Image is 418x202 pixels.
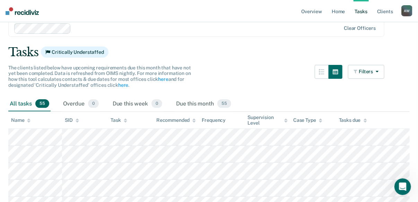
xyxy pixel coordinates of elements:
[11,117,31,123] div: Name
[339,117,367,123] div: Tasks due
[158,76,168,82] a: here
[65,117,79,123] div: SID
[6,7,39,15] img: Recidiviz
[118,82,128,88] a: here
[8,96,51,112] div: All tasks55
[401,5,412,16] div: A W
[111,117,127,123] div: Task
[175,96,233,112] div: Due this month55
[111,96,164,112] div: Due this week0
[293,117,322,123] div: Case Type
[41,47,108,58] span: Critically Understaffed
[394,178,411,195] iframe: Intercom live chat
[35,99,49,108] span: 55
[156,117,196,123] div: Recommended
[401,5,412,16] button: AW
[344,25,376,31] div: Clear officers
[247,115,288,126] div: Supervision Level
[8,45,410,59] div: Tasks
[202,117,226,123] div: Frequency
[8,65,191,88] span: The clients listed below have upcoming requirements due this month that have not yet been complet...
[62,96,100,112] div: Overdue0
[151,99,162,108] span: 0
[88,99,99,108] span: 0
[217,99,231,108] span: 55
[348,65,385,79] button: Filters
